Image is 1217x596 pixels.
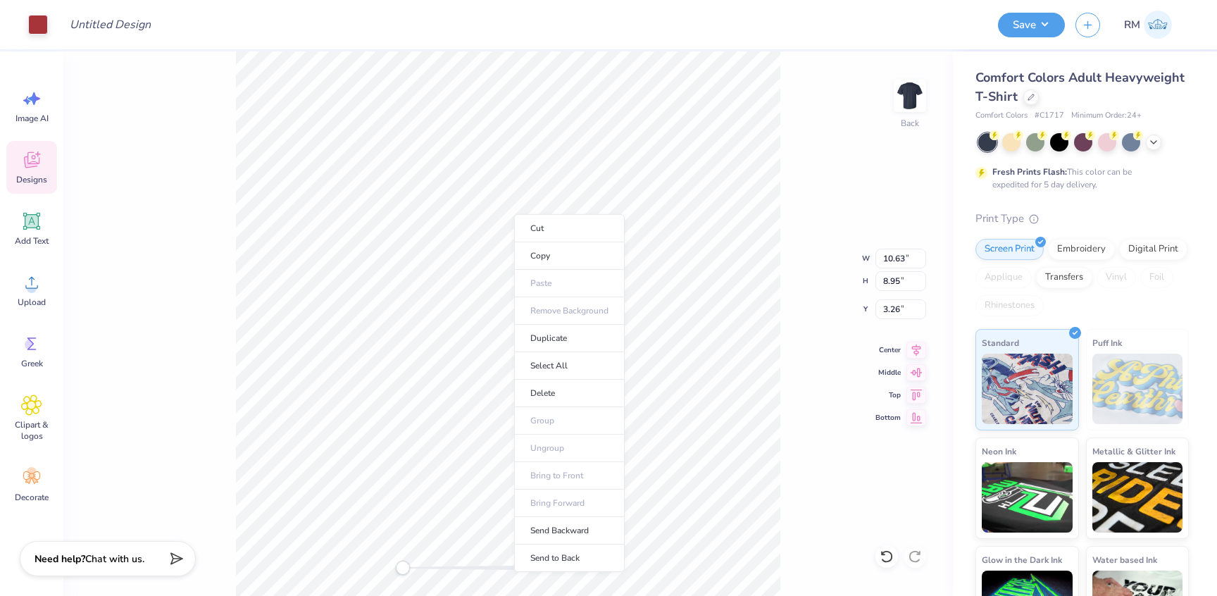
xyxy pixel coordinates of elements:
[975,69,1185,105] span: Comfort Colors Adult Heavyweight T-Shirt
[998,13,1065,37] button: Save
[85,552,144,566] span: Chat with us.
[1144,11,1172,39] img: Revati Mahurkar (bdm)
[982,462,1073,533] img: Neon Ink
[514,242,625,270] li: Copy
[992,166,1067,178] strong: Fresh Prints Flash:
[15,113,49,124] span: Image AI
[15,235,49,247] span: Add Text
[18,297,46,308] span: Upload
[975,295,1044,316] div: Rhinestones
[982,335,1019,350] span: Standard
[1092,335,1122,350] span: Puff Ink
[896,82,924,110] img: Back
[58,11,162,39] input: Untitled Design
[1092,354,1183,424] img: Puff Ink
[975,239,1044,260] div: Screen Print
[514,214,625,242] li: Cut
[901,117,919,130] div: Back
[1124,17,1140,33] span: RM
[875,412,901,423] span: Bottom
[1118,11,1178,39] a: RM
[875,344,901,356] span: Center
[396,561,410,575] div: Accessibility label
[514,517,625,545] li: Send Backward
[1092,444,1175,459] span: Metallic & Glitter Ink
[21,358,43,369] span: Greek
[975,211,1189,227] div: Print Type
[1048,239,1115,260] div: Embroidery
[8,419,55,442] span: Clipart & logos
[1097,267,1136,288] div: Vinyl
[1092,462,1183,533] img: Metallic & Glitter Ink
[514,325,625,352] li: Duplicate
[15,492,49,503] span: Decorate
[35,552,85,566] strong: Need help?
[875,367,901,378] span: Middle
[975,267,1032,288] div: Applique
[1035,110,1064,122] span: # C1717
[1140,267,1173,288] div: Foil
[514,352,625,380] li: Select All
[1071,110,1142,122] span: Minimum Order: 24 +
[514,545,625,572] li: Send to Back
[982,354,1073,424] img: Standard
[982,444,1016,459] span: Neon Ink
[992,166,1166,191] div: This color can be expedited for 5 day delivery.
[16,174,47,185] span: Designs
[514,380,625,407] li: Delete
[975,110,1028,122] span: Comfort Colors
[1119,239,1187,260] div: Digital Print
[875,390,901,401] span: Top
[982,552,1062,567] span: Glow in the Dark Ink
[1092,552,1157,567] span: Water based Ink
[1036,267,1092,288] div: Transfers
